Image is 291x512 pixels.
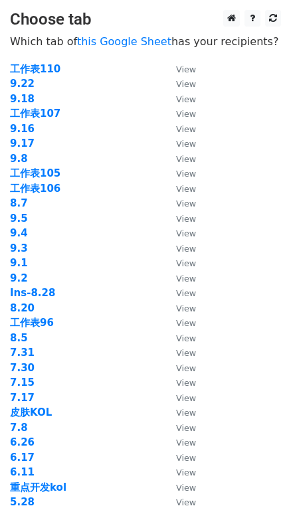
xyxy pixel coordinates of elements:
small: View [176,274,196,284]
small: View [176,453,196,463]
strong: 9.2 [10,272,28,284]
small: View [176,79,196,89]
strong: 5.28 [10,496,35,508]
a: View [163,332,196,344]
small: View [176,124,196,134]
small: View [176,199,196,209]
a: 工作表96 [10,317,54,329]
a: 9.18 [10,93,35,105]
a: 9.4 [10,227,28,239]
a: View [163,392,196,404]
a: View [163,406,196,418]
a: 6.17 [10,452,35,464]
small: View [176,497,196,507]
small: View [176,408,196,418]
small: View [176,214,196,224]
a: 工作表110 [10,63,60,75]
small: View [176,258,196,268]
a: View [163,481,196,493]
a: View [163,317,196,329]
small: View [176,184,196,194]
small: View [176,244,196,254]
a: 8.7 [10,197,28,209]
small: View [176,94,196,104]
a: View [163,242,196,254]
a: 7.31 [10,347,35,359]
small: View [176,333,196,343]
a: View [163,123,196,135]
small: View [176,288,196,298]
a: 工作表107 [10,108,60,120]
p: Which tab of has your recipients? [10,35,281,48]
a: 工作表105 [10,167,60,179]
a: View [163,436,196,448]
a: View [163,93,196,105]
small: View [176,318,196,328]
small: View [176,393,196,403]
strong: 9.3 [10,242,28,254]
small: View [176,303,196,313]
a: 9.22 [10,78,35,90]
a: 7.30 [10,362,35,374]
a: View [163,302,196,314]
a: View [163,362,196,374]
a: Ins-8.28 [10,287,55,299]
a: this Google Sheet [77,35,171,48]
a: View [163,78,196,90]
a: View [163,377,196,388]
a: View [163,422,196,434]
a: 工作表106 [10,183,60,195]
a: View [163,167,196,179]
a: View [163,227,196,239]
a: 8.20 [10,302,35,314]
a: 7.8 [10,422,28,434]
a: 6.11 [10,466,35,478]
small: View [176,228,196,238]
strong: 9.17 [10,137,35,149]
a: View [163,347,196,359]
a: View [163,197,196,209]
a: View [163,257,196,269]
a: View [163,287,196,299]
small: View [176,483,196,493]
a: 9.1 [10,257,28,269]
small: View [176,169,196,179]
a: 9.8 [10,153,28,165]
a: View [163,63,196,75]
strong: 重点开发kol [10,481,66,493]
small: View [176,348,196,358]
a: 皮肤KOL [10,406,52,418]
a: View [163,272,196,284]
a: View [163,183,196,195]
small: View [176,139,196,149]
a: 9.5 [10,213,28,224]
strong: 7.17 [10,392,35,404]
a: 6.26 [10,436,35,448]
a: 8.5 [10,332,28,344]
strong: 7.15 [10,377,35,388]
small: View [176,109,196,119]
a: View [163,466,196,478]
small: View [176,468,196,477]
a: 9.16 [10,123,35,135]
a: View [163,108,196,120]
